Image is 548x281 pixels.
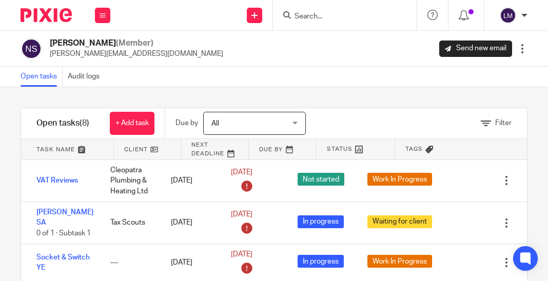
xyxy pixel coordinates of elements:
span: [DATE] [231,251,252,258]
a: Audit logs [68,67,105,87]
a: Socket & Switch YE [36,254,90,271]
span: Tags [405,145,423,153]
span: In progress [298,215,344,228]
span: (8) [80,119,89,127]
div: Tax Scouts [100,212,160,233]
span: (Member) [116,39,153,47]
a: Open tasks [21,67,63,87]
span: Work In Progress [367,255,432,268]
a: VAT Reviews [36,177,78,184]
span: 0 of 1 · Subtask 1 [36,230,91,237]
a: Send new email [439,41,512,57]
a: [PERSON_NAME] SA [36,209,93,226]
span: Status [327,145,353,153]
div: [DATE] [161,212,221,233]
p: Due by [175,118,198,128]
span: All [211,120,219,127]
span: Not started [298,173,344,186]
span: Waiting for client [367,215,432,228]
img: Pixie [21,8,72,22]
h1: Open tasks [36,118,89,129]
input: Search [293,12,386,22]
span: Filter [495,119,512,127]
div: [DATE] [161,252,221,273]
span: In progress [298,255,344,268]
div: [DATE] [161,170,221,191]
span: [DATE] [231,169,252,176]
span: Work In Progress [367,173,432,186]
div: Cleopatra Plumbing & Heating Ltd [100,160,160,202]
a: + Add task [110,112,154,135]
img: svg%3E [21,38,42,59]
div: --- [100,252,160,273]
span: [DATE] [231,211,252,218]
p: [PERSON_NAME][EMAIL_ADDRESS][DOMAIN_NAME] [50,49,223,59]
h2: [PERSON_NAME] [50,38,223,49]
img: svg%3E [500,7,516,24]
